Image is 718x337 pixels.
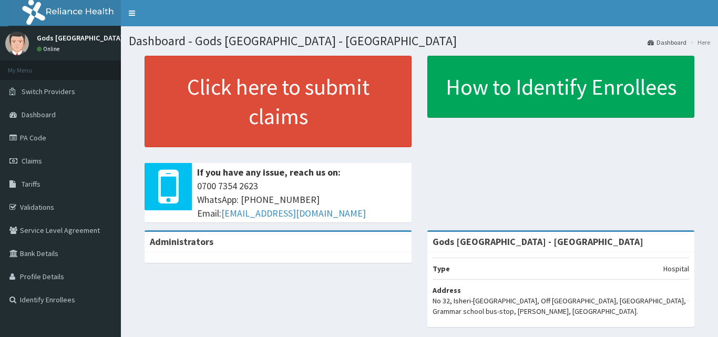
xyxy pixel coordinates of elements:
a: How to Identify Enrollees [427,56,694,118]
span: Switch Providers [22,87,75,96]
a: Online [37,45,62,53]
p: No 32, Isheri-[GEOGRAPHIC_DATA], Off [GEOGRAPHIC_DATA], [GEOGRAPHIC_DATA], Grammar school bus-sto... [433,295,689,316]
b: Type [433,264,450,273]
span: 0700 7354 2623 WhatsApp: [PHONE_NUMBER] Email: [197,179,406,220]
span: Dashboard [22,110,56,119]
b: Address [433,285,461,295]
span: Tariffs [22,179,40,189]
p: Gods [GEOGRAPHIC_DATA] [37,34,123,42]
span: Claims [22,156,42,166]
h1: Dashboard - Gods [GEOGRAPHIC_DATA] - [GEOGRAPHIC_DATA] [129,34,710,48]
b: If you have any issue, reach us on: [197,166,341,178]
b: Administrators [150,236,213,248]
a: Dashboard [648,38,686,47]
li: Here [688,38,710,47]
img: User Image [5,32,29,55]
a: [EMAIL_ADDRESS][DOMAIN_NAME] [221,207,366,219]
a: Click here to submit claims [145,56,412,147]
p: Hospital [663,263,689,274]
strong: Gods [GEOGRAPHIC_DATA] - [GEOGRAPHIC_DATA] [433,236,643,248]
